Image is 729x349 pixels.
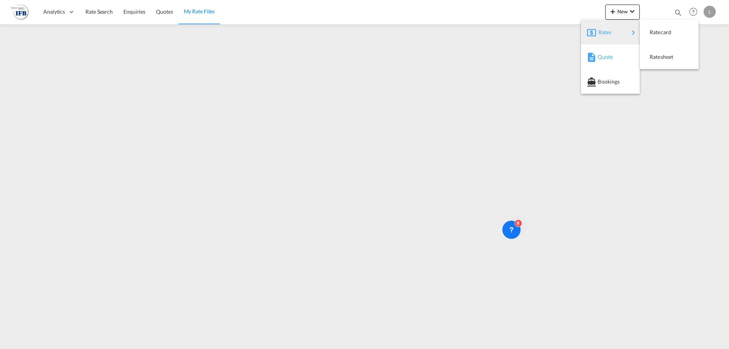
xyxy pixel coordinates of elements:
[581,69,640,94] button: Bookings
[646,23,693,42] div: Ratecard
[646,47,693,66] div: Ratesheet
[581,44,640,69] button: Quote
[598,25,607,40] span: Rates
[629,28,638,37] md-icon: icon-chevron-right
[598,74,606,89] span: Bookings
[587,72,634,91] div: Bookings
[650,25,658,40] span: Ratecard
[587,47,634,66] div: Quote
[650,49,658,65] span: Ratesheet
[598,49,606,65] span: Quote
